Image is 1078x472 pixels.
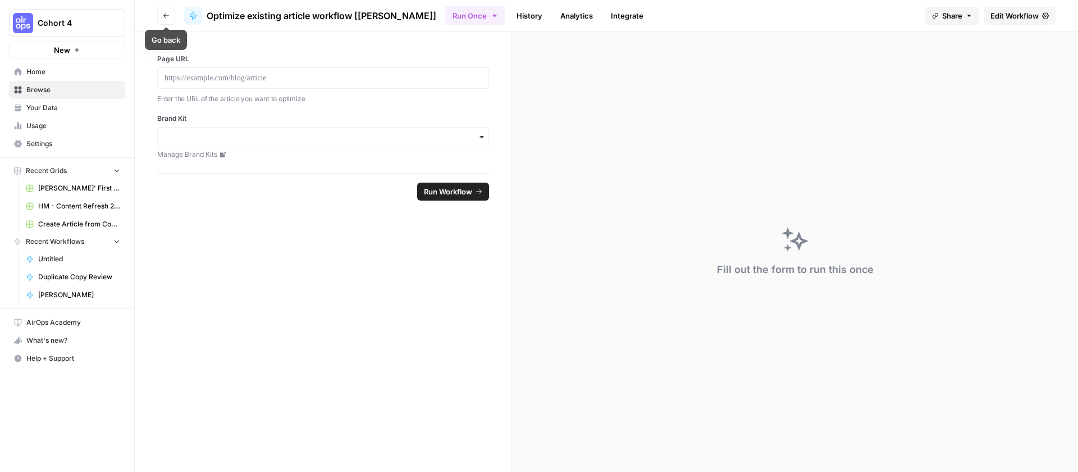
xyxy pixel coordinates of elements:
[510,7,549,25] a: History
[9,350,125,367] button: Help + Support
[54,44,70,56] span: New
[554,7,600,25] a: Analytics
[26,166,67,176] span: Recent Grids
[424,186,472,197] span: Run Workflow
[26,103,120,113] span: Your Data
[26,121,120,131] span: Usage
[604,7,650,25] a: Integrate
[21,268,125,286] a: Duplicate Copy Review
[984,7,1056,25] a: Edit Workflow
[9,42,125,58] button: New
[9,63,125,81] a: Home
[10,332,125,349] div: What's new?
[9,99,125,117] a: Your Data
[184,7,436,25] a: Optimize existing article workflow [[PERSON_NAME]]
[925,7,979,25] button: Share
[21,179,125,197] a: [PERSON_NAME]' First Flow Grid
[26,317,120,328] span: AirOps Academy
[9,117,125,135] a: Usage
[157,114,489,124] label: Brand Kit
[21,215,125,233] a: Create Article from Content Brief - Fork Grid
[990,10,1039,21] span: Edit Workflow
[38,219,120,229] span: Create Article from Content Brief - Fork Grid
[9,162,125,179] button: Recent Grids
[9,9,125,37] button: Workspace: Cohort 4
[13,13,33,33] img: Cohort 4 Logo
[9,314,125,332] a: AirOps Academy
[9,332,125,350] button: What's new?
[38,272,120,282] span: Duplicate Copy Review
[26,85,120,95] span: Browse
[207,9,436,22] span: Optimize existing article workflow [[PERSON_NAME]]
[26,139,120,149] span: Settings
[21,197,125,215] a: HM - Content Refresh 28.07 Grid
[26,353,120,364] span: Help + Support
[9,233,125,250] button: Recent Workflows
[21,286,125,304] a: [PERSON_NAME]
[38,290,120,300] span: [PERSON_NAME]
[21,250,125,268] a: Untitled
[157,54,489,64] label: Page URL
[417,183,489,201] button: Run Workflow
[26,67,120,77] span: Home
[9,81,125,99] a: Browse
[717,262,874,278] div: Fill out the form to run this once
[9,135,125,153] a: Settings
[157,93,489,105] p: Enter the URL of the article you want to optimize
[38,254,120,264] span: Untitled
[38,17,106,29] span: Cohort 4
[157,149,489,160] a: Manage Brand Kits
[38,201,120,211] span: HM - Content Refresh 28.07 Grid
[942,10,962,21] span: Share
[38,183,120,193] span: [PERSON_NAME]' First Flow Grid
[445,6,505,25] button: Run Once
[26,237,84,247] span: Recent Workflows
